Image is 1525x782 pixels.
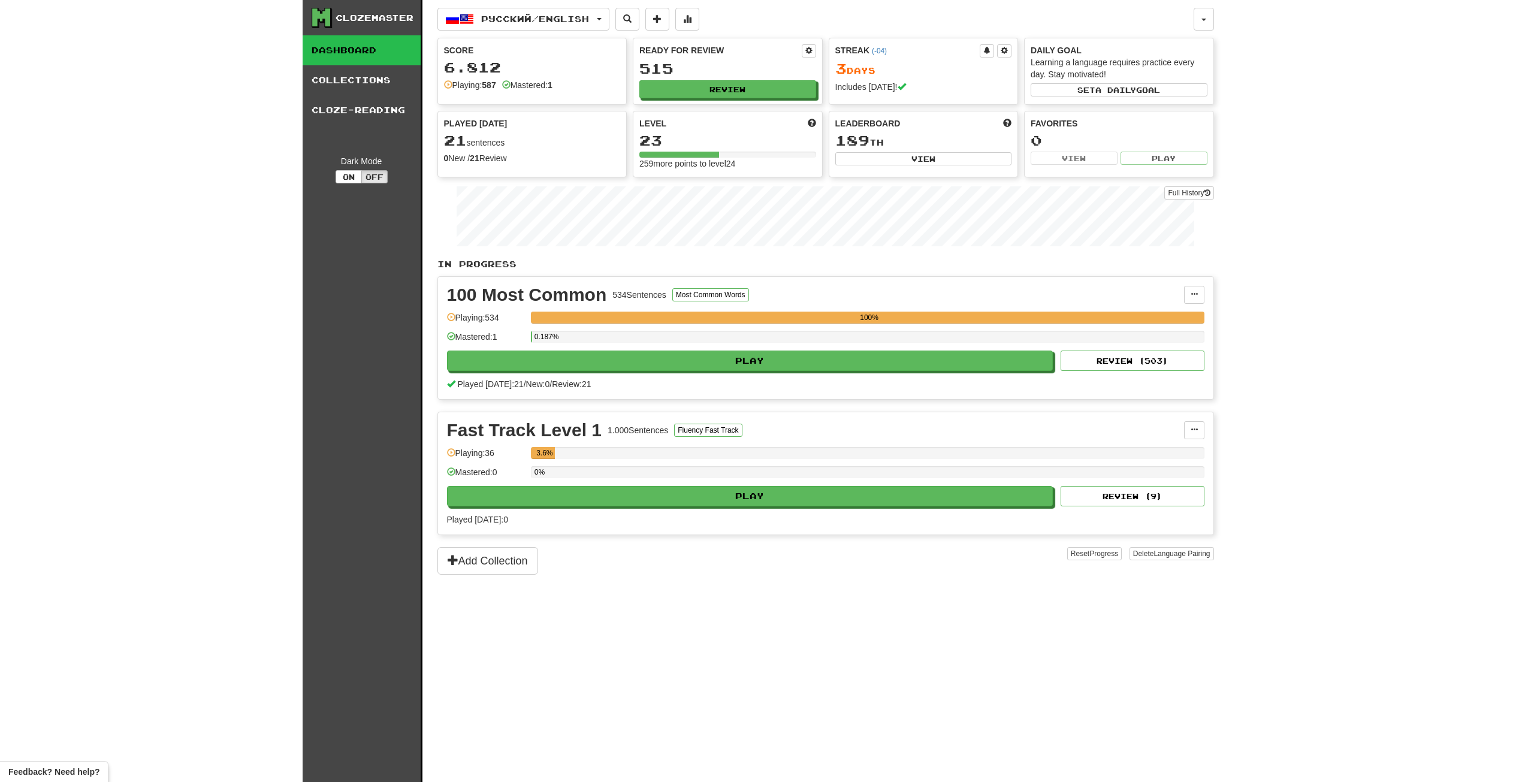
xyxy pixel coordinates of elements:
[444,152,621,164] div: New / Review
[1164,186,1213,200] a: Full History
[548,80,552,90] strong: 1
[549,379,552,389] span: /
[639,133,816,148] div: 23
[8,766,99,778] span: Open feedback widget
[608,424,668,436] div: 1.000 Sentences
[444,117,508,129] span: Played [DATE]
[1121,152,1207,165] button: Play
[1031,44,1207,56] div: Daily Goal
[1095,86,1136,94] span: a daily
[872,47,887,55] a: (-04)
[447,466,525,486] div: Mastered: 0
[303,35,421,65] a: Dashboard
[534,312,1204,324] div: 100%
[645,8,669,31] button: Add sentence to collection
[835,81,1012,93] div: Includes [DATE]!
[1153,549,1210,558] span: Language Pairing
[1061,351,1204,371] button: Review (503)
[1089,549,1118,558] span: Progress
[361,170,388,183] button: Off
[444,153,449,163] strong: 0
[1031,83,1207,96] button: Seta dailygoal
[444,79,496,91] div: Playing:
[1003,117,1011,129] span: This week in points, UTC
[674,424,742,437] button: Fluency Fast Track
[447,486,1053,506] button: Play
[1130,547,1214,560] button: DeleteLanguage Pairing
[444,133,621,149] div: sentences
[303,65,421,95] a: Collections
[457,379,523,389] span: Played [DATE]: 21
[481,14,589,24] span: Русский / English
[444,60,621,75] div: 6.812
[470,153,479,163] strong: 21
[835,132,869,149] span: 189
[447,351,1053,371] button: Play
[447,447,525,467] div: Playing: 36
[502,79,552,91] div: Mastered:
[1031,117,1207,129] div: Favorites
[639,80,816,98] button: Review
[835,44,980,56] div: Streak
[526,379,550,389] span: New: 0
[639,117,666,129] span: Level
[437,547,538,575] button: Add Collection
[447,286,607,304] div: 100 Most Common
[336,170,362,183] button: On
[552,379,591,389] span: Review: 21
[1031,56,1207,80] div: Learning a language requires practice every day. Stay motivated!
[612,289,666,301] div: 534 Sentences
[447,312,525,331] div: Playing: 534
[312,155,412,167] div: Dark Mode
[639,44,802,56] div: Ready for Review
[437,8,609,31] button: Русский/English
[675,8,699,31] button: More stats
[1031,152,1118,165] button: View
[524,379,526,389] span: /
[835,60,847,77] span: 3
[447,421,602,439] div: Fast Track Level 1
[835,133,1012,149] div: th
[835,117,901,129] span: Leaderboard
[639,158,816,170] div: 259 more points to level 24
[615,8,639,31] button: Search sentences
[303,95,421,125] a: Cloze-Reading
[1061,486,1204,506] button: Review (9)
[1067,547,1122,560] button: ResetProgress
[1031,133,1207,148] div: 0
[447,515,508,524] span: Played [DATE]: 0
[835,61,1012,77] div: Day s
[447,331,525,351] div: Mastered: 1
[444,132,467,149] span: 21
[672,288,749,301] button: Most Common Words
[482,80,496,90] strong: 587
[336,12,413,24] div: Clozemaster
[437,258,1214,270] p: In Progress
[534,447,555,459] div: 3.6%
[835,152,1012,165] button: View
[639,61,816,76] div: 515
[808,117,816,129] span: Score more points to level up
[444,44,621,56] div: Score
